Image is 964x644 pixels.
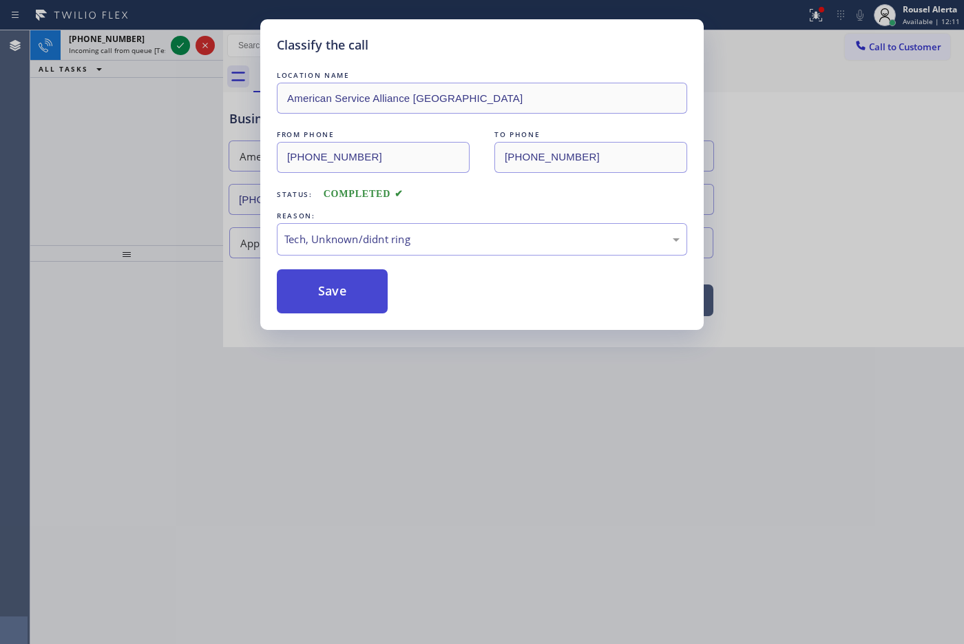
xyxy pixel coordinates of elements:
button: Save [277,269,388,313]
div: TO PHONE [494,127,687,142]
input: From phone [277,142,470,173]
span: COMPLETED [324,189,404,199]
div: REASON: [277,209,687,223]
h5: Classify the call [277,36,368,54]
input: To phone [494,142,687,173]
span: Status: [277,189,313,199]
div: Tech, Unknown/didnt ring [284,231,680,247]
div: LOCATION NAME [277,68,687,83]
div: FROM PHONE [277,127,470,142]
